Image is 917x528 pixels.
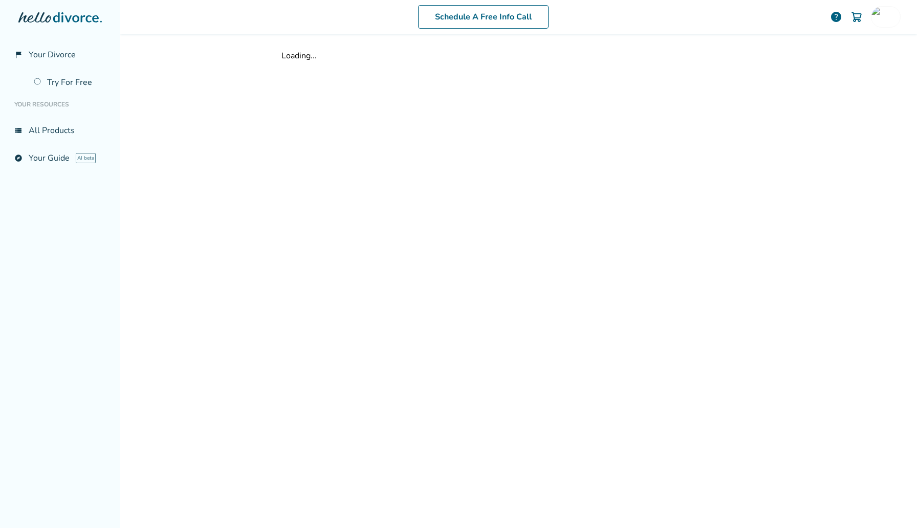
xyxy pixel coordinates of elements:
a: view_listAll Products [8,119,112,142]
span: AI beta [76,153,96,163]
span: Your Divorce [29,49,76,60]
li: Your Resources [8,94,112,115]
a: help [830,11,842,23]
span: flag_2 [14,51,23,59]
div: Loading... [281,50,756,61]
span: view_list [14,126,23,135]
a: Try For Free [28,71,112,94]
a: Schedule A Free Info Call [418,5,549,29]
img: sephiroth.jedidiah@freedrops.org [871,7,892,27]
a: exploreYour GuideAI beta [8,146,112,170]
a: flag_2Your Divorce [8,43,112,67]
span: explore [14,154,23,162]
img: Cart [850,11,863,23]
